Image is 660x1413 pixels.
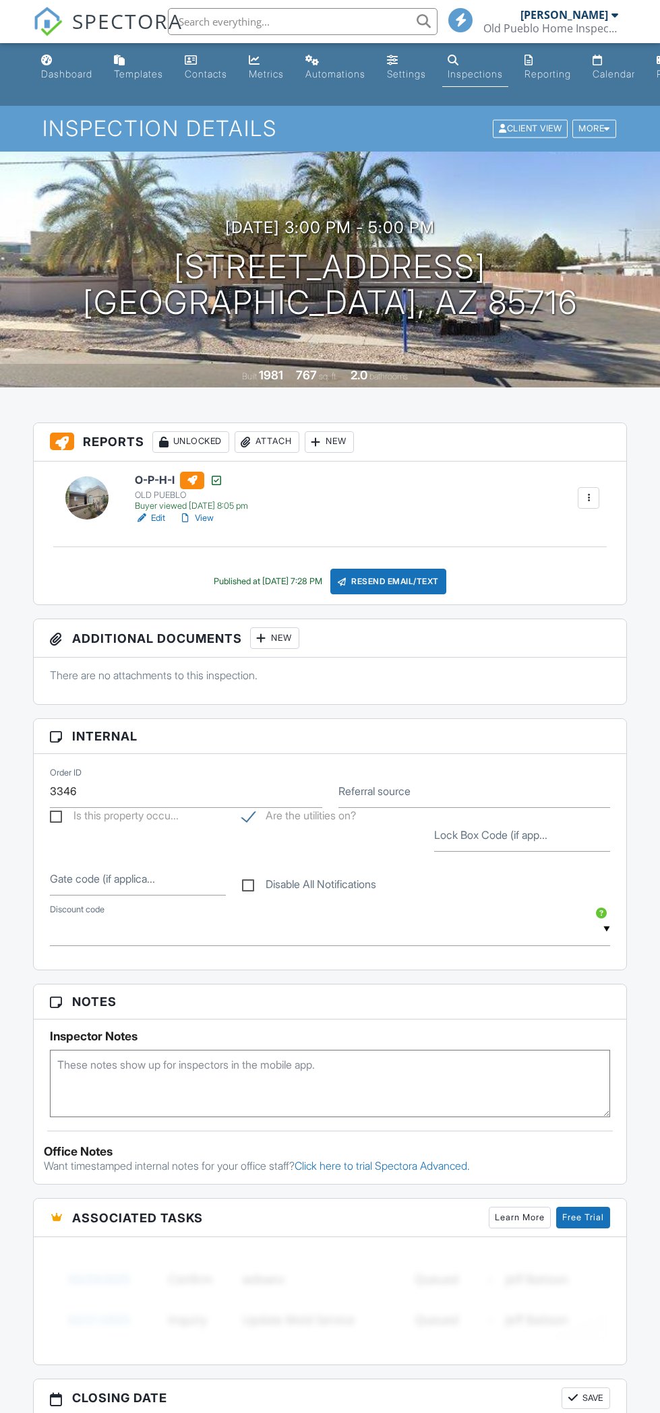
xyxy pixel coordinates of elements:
div: Published at [DATE] 7:28 PM [214,576,322,587]
label: Referral source [338,784,411,798]
h5: Inspector Notes [50,1030,610,1043]
div: OLD PUEBLO [135,490,248,501]
div: New [305,431,354,453]
label: Is this property occupied? [50,809,179,826]
h6: O-P-H-I [135,472,248,489]
span: sq. ft. [319,371,338,381]
div: 2.0 [351,368,367,382]
h3: Internal [34,719,626,754]
label: Are the utilities on? [242,809,356,826]
a: Learn More [489,1207,551,1228]
p: There are no attachments to this inspection. [50,668,610,683]
label: Gate code (if applicable) [50,871,155,886]
div: New [250,627,299,649]
a: Calendar [587,49,640,87]
h3: [DATE] 3:00 pm - 5:00 pm [225,218,435,237]
div: Settings [387,68,426,80]
div: Reporting [524,68,571,80]
a: Dashboard [36,49,98,87]
div: 767 [296,368,317,382]
a: SPECTORA [33,18,183,46]
img: blurred-tasks-251b60f19c3f713f9215ee2a18cbf2105fc2d72fcd585247cf5e9ec0c957c1dd.png [50,1247,610,1350]
a: O-P-H-I OLD PUEBLO Buyer viewed [DATE] 8:05 pm [135,472,248,512]
div: 1981 [259,368,283,382]
h3: Additional Documents [34,619,626,658]
span: Closing date [72,1389,167,1407]
label: Lock Box Code (if applicable) [434,827,547,842]
a: Settings [382,49,431,87]
h1: [STREET_ADDRESS] [GEOGRAPHIC_DATA], Az 85716 [83,249,578,321]
h3: Notes [34,984,626,1019]
div: Attach [235,431,299,453]
div: Metrics [249,68,284,80]
a: Contacts [179,49,233,87]
a: View [179,511,214,525]
label: Discount code [50,904,104,916]
span: Built [242,371,257,381]
a: Templates [109,49,169,87]
a: Metrics [243,49,289,87]
a: Free Trial [556,1207,610,1228]
span: SPECTORA [72,7,183,35]
span: bathrooms [369,371,408,381]
a: Reporting [519,49,576,87]
input: Lock Box Code (if applicable) [434,819,610,852]
a: Click here to trial Spectora Advanced. [295,1159,470,1172]
div: Office Notes [44,1145,616,1158]
div: Buyer viewed [DATE] 8:05 pm [135,501,248,511]
div: Client View [493,120,568,138]
div: Automations [305,68,365,80]
div: Calendar [593,68,635,80]
div: Dashboard [41,68,92,80]
h1: Inspection Details [42,117,617,140]
a: Edit [135,511,165,525]
label: Order ID [50,767,82,779]
button: Save [562,1387,610,1409]
input: Search everything... [168,8,438,35]
div: Inspections [448,68,503,80]
label: Disable All Notifications [242,878,376,895]
div: More [572,120,616,138]
div: Resend Email/Text [330,569,446,594]
h3: Reports [34,423,626,462]
div: Unlocked [152,431,229,453]
input: Gate code (if applicable) [50,862,226,896]
img: The Best Home Inspection Software - Spectora [33,7,63,36]
span: Associated Tasks [72,1209,203,1227]
a: Automations (Basic) [300,49,371,87]
div: Old Pueblo Home Inspection [483,22,618,35]
a: Inspections [442,49,508,87]
div: Contacts [185,68,227,80]
a: Client View [491,123,571,133]
div: Templates [114,68,163,80]
p: Want timestamped internal notes for your office staff? [44,1158,616,1173]
div: [PERSON_NAME] [520,8,608,22]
